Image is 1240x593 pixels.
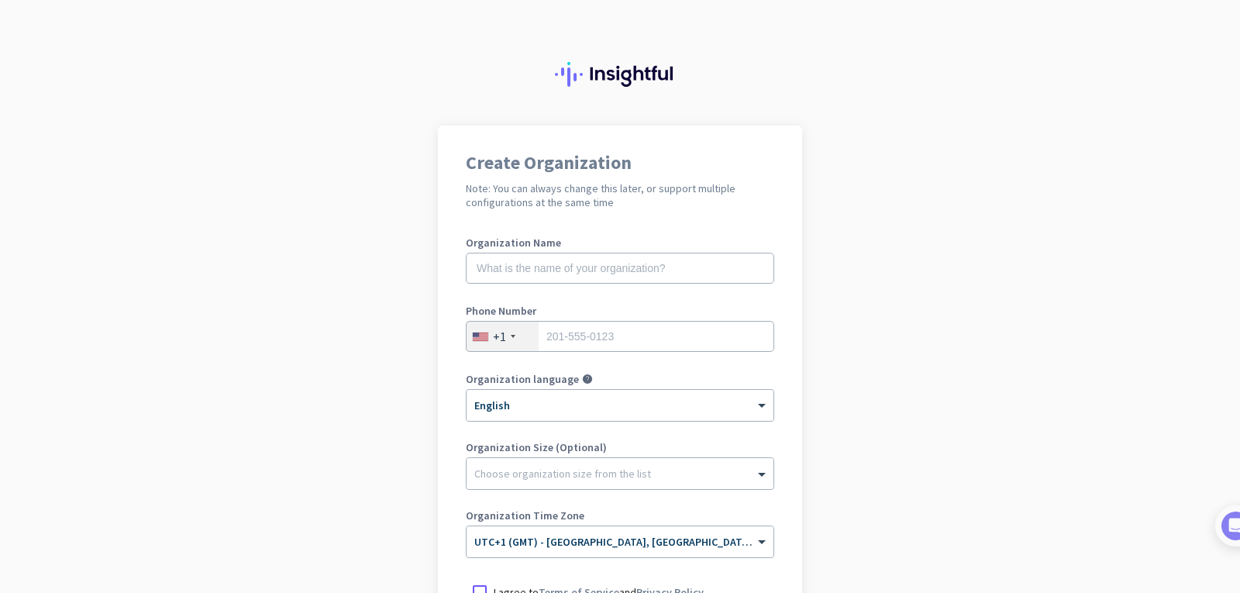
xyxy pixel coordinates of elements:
i: help [582,374,593,384]
input: 201-555-0123 [466,321,774,352]
input: What is the name of your organization? [466,253,774,284]
label: Organization language [466,374,579,384]
h2: Note: You can always change this later, or support multiple configurations at the same time [466,181,774,209]
div: +1 [493,329,506,344]
label: Organization Name [466,237,774,248]
img: Insightful [555,62,685,87]
label: Phone Number [466,305,774,316]
h1: Create Organization [466,153,774,172]
label: Organization Size (Optional) [466,442,774,453]
label: Organization Time Zone [466,510,774,521]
